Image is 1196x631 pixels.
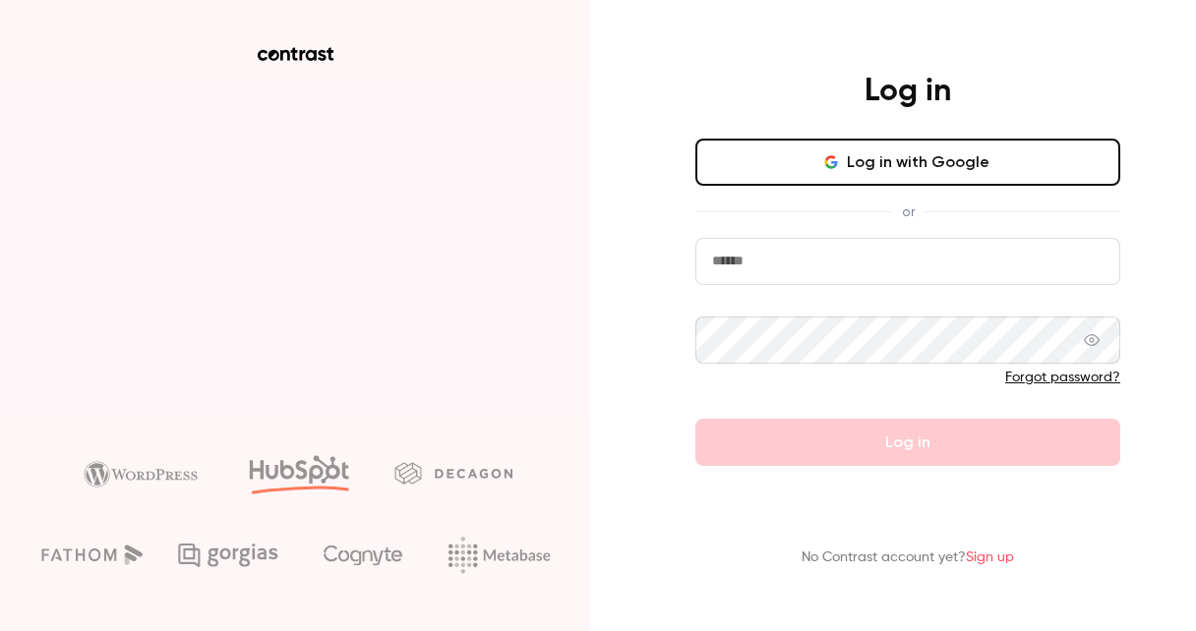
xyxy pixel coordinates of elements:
h4: Log in [865,72,951,111]
p: No Contrast account yet? [802,547,1014,568]
button: Log in with Google [695,139,1120,186]
img: decagon [394,462,512,484]
a: Forgot password? [1005,371,1120,384]
span: or [892,201,925,222]
a: Sign up [966,550,1014,564]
